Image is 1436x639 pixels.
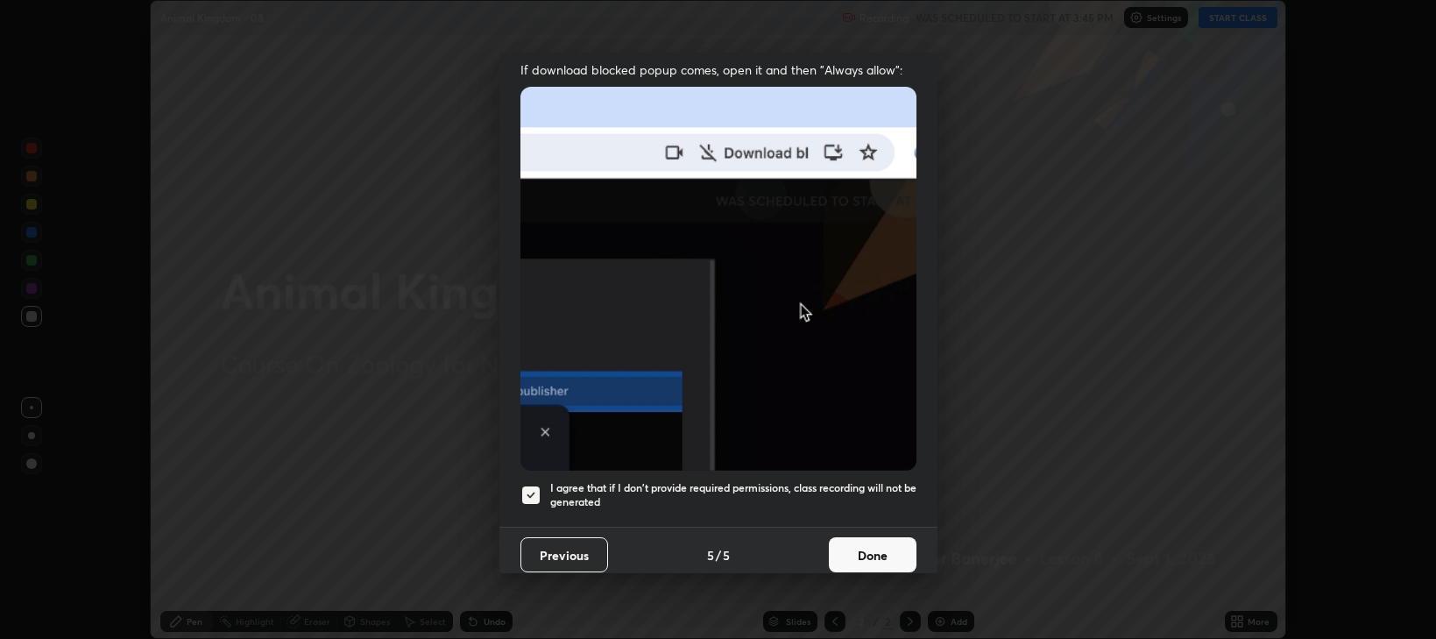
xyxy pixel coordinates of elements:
[829,537,916,572] button: Done
[520,87,916,470] img: downloads-permission-blocked.gif
[716,546,721,564] h4: /
[707,546,714,564] h4: 5
[550,481,916,508] h5: I agree that if I don't provide required permissions, class recording will not be generated
[520,537,608,572] button: Previous
[723,546,730,564] h4: 5
[520,61,916,78] span: If download blocked popup comes, open it and then "Always allow":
